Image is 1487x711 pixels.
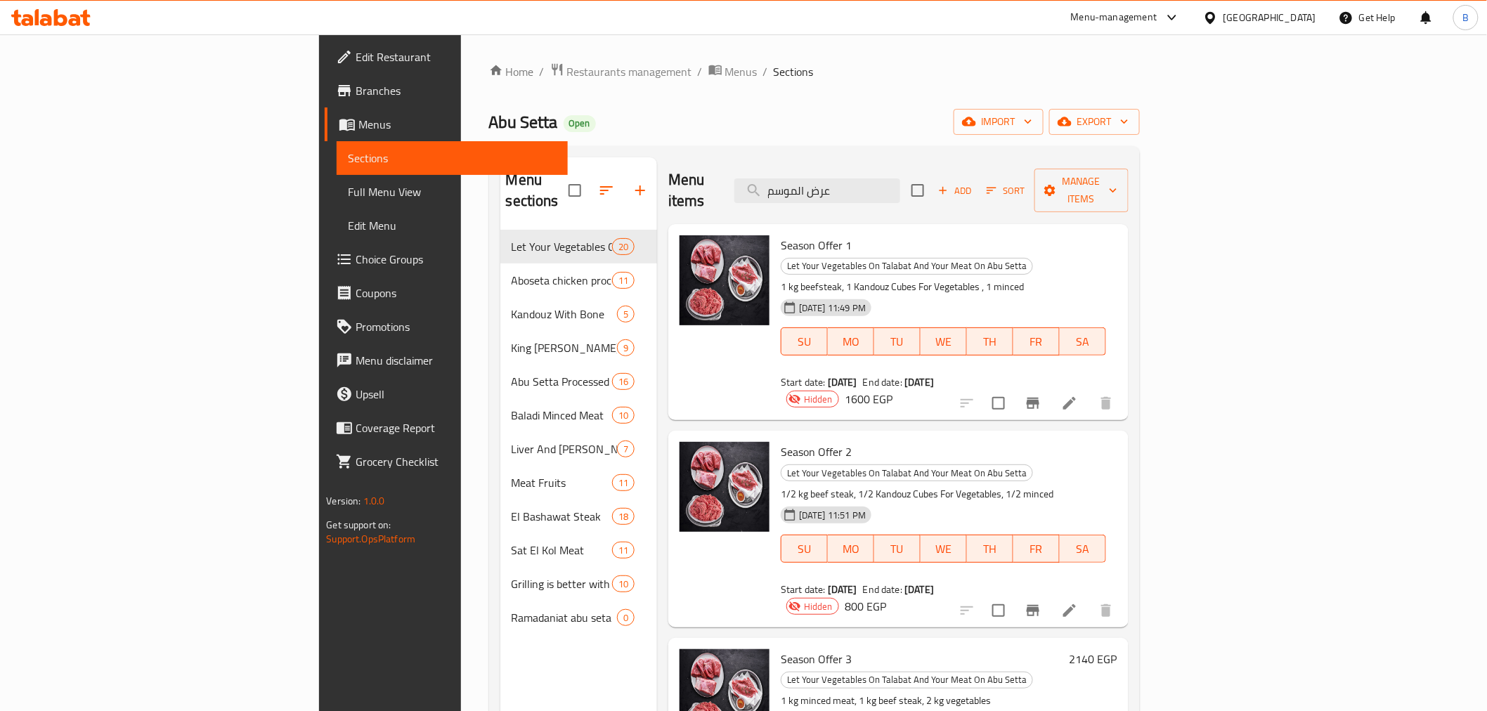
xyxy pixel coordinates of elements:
[612,542,635,559] div: items
[617,339,635,356] div: items
[500,297,658,331] div: Kandouz With Bone5
[1065,539,1100,559] span: SA
[358,116,556,133] span: Menus
[680,235,770,325] img: Season Offer 1
[325,411,567,445] a: Coverage Report
[489,63,1140,81] nav: breadcrumb
[828,327,874,355] button: MO
[781,535,828,563] button: SU
[973,332,1008,352] span: TH
[1061,602,1078,619] a: Edit menu item
[984,596,1013,625] span: Select to update
[326,516,391,534] span: Get support on:
[1070,649,1117,669] h6: 2140 EGP
[921,535,967,563] button: WE
[613,476,634,490] span: 11
[983,180,1029,202] button: Sort
[781,485,1106,503] p: 1/2 kg beef steak, 1/2 Kandouz Cubes For Vegetables, 1/2 minced
[781,648,852,670] span: Season Offer 3
[863,580,902,599] span: End date:
[1462,10,1469,25] span: B
[356,251,556,268] span: Choice Groups
[781,464,1033,481] div: Let Your Vegetables On Talabat And Your Meat On Abu Setta
[618,443,634,456] span: 7
[612,575,635,592] div: items
[326,492,361,510] span: Version:
[1049,109,1140,135] button: export
[926,332,961,352] span: WE
[828,580,857,599] b: [DATE]
[356,419,556,436] span: Coverage Report
[793,509,871,522] span: [DATE] 11:51 PM
[512,575,612,592] span: Grilling is better with [PERSON_NAME]
[337,141,567,175] a: Sections
[984,389,1013,418] span: Select to update
[904,373,934,391] b: [DATE]
[725,63,758,80] span: Menus
[512,542,612,559] span: Sat El Kol Meat
[828,535,874,563] button: MO
[512,306,617,322] span: Kandouz With Bone
[500,533,658,567] div: Sat El Kol Meat11
[833,539,869,559] span: MO
[787,539,822,559] span: SU
[781,258,1033,275] div: Let Your Vegetables On Talabat And Your Meat On Abu Setta
[356,386,556,403] span: Upsell
[965,113,1032,131] span: import
[787,332,822,352] span: SU
[617,441,635,457] div: items
[781,235,852,256] span: Season Offer 1
[781,373,826,391] span: Start date:
[356,352,556,369] span: Menu disclaimer
[734,178,900,203] input: search
[500,224,658,640] nav: Menu sections
[512,272,612,289] span: Aboseta chicken processed
[874,327,921,355] button: TU
[325,344,567,377] a: Menu disclaimer
[774,63,814,80] span: Sections
[926,539,961,559] span: WE
[781,441,852,462] span: Season Offer 2
[613,274,634,287] span: 11
[1060,327,1106,355] button: SA
[880,332,915,352] span: TU
[512,474,612,491] span: Meat Fruits
[617,609,635,626] div: items
[973,539,1008,559] span: TH
[612,474,635,491] div: items
[356,453,556,470] span: Grocery Checklist
[617,306,635,322] div: items
[1065,332,1100,352] span: SA
[356,48,556,65] span: Edit Restaurant
[1046,173,1117,208] span: Manage items
[967,535,1013,563] button: TH
[613,578,634,591] span: 10
[348,183,556,200] span: Full Menu View
[512,407,612,424] div: Baladi Minced Meat
[967,327,1013,355] button: TH
[612,508,635,525] div: items
[512,441,617,457] div: Liver And Akkawi
[936,183,974,199] span: Add
[325,74,567,107] a: Branches
[356,318,556,335] span: Promotions
[325,276,567,310] a: Coupons
[613,409,634,422] span: 10
[781,580,826,599] span: Start date:
[500,398,658,432] div: Baladi Minced Meat10
[512,508,612,525] span: El Bashawat Steak
[781,327,828,355] button: SU
[337,175,567,209] a: Full Menu View
[903,176,933,205] span: Select section
[613,544,634,557] span: 11
[618,341,634,355] span: 9
[781,672,1032,688] span: Let Your Vegetables On Talabat And Your Meat On Abu Setta
[356,285,556,301] span: Coupons
[325,377,567,411] a: Upsell
[500,601,658,634] div: Ramadaniat abu seta0
[613,240,634,254] span: 20
[564,115,596,132] div: Open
